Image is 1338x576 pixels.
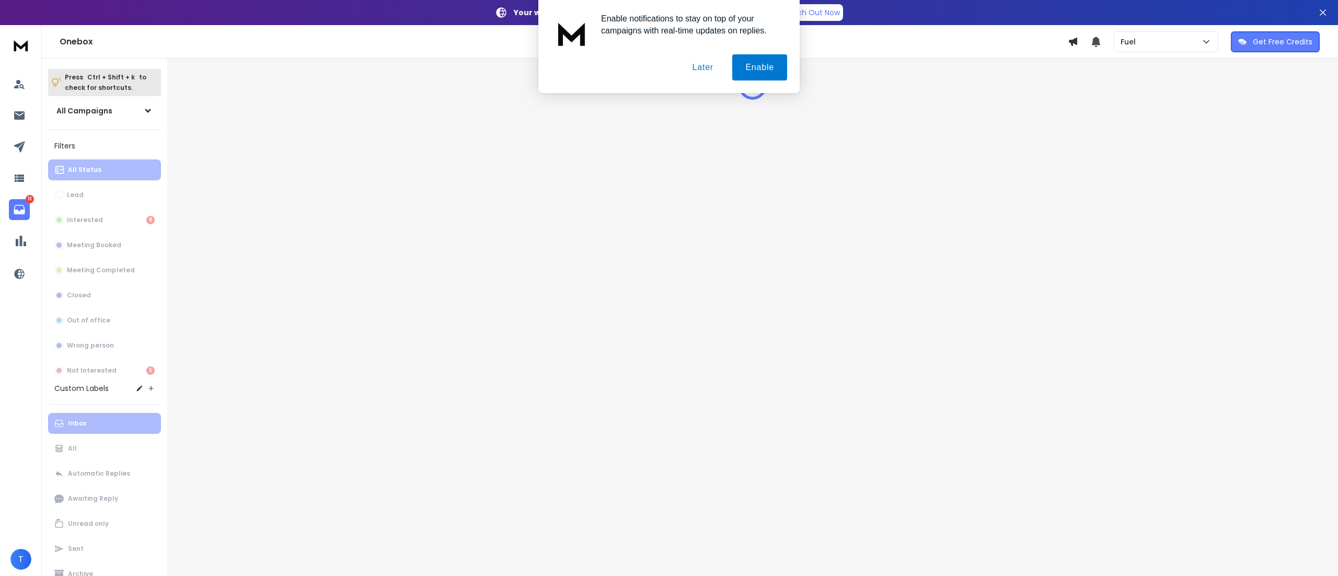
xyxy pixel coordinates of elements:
[26,195,34,203] p: 13
[54,383,109,394] h3: Custom Labels
[593,13,787,37] div: Enable notifications to stay on top of your campaigns with real-time updates on replies.
[551,13,593,54] img: notification icon
[48,139,161,153] h3: Filters
[10,549,31,570] button: T
[56,106,112,116] h1: All Campaigns
[9,199,30,220] a: 13
[48,100,161,121] button: All Campaigns
[679,54,726,80] button: Later
[732,54,787,80] button: Enable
